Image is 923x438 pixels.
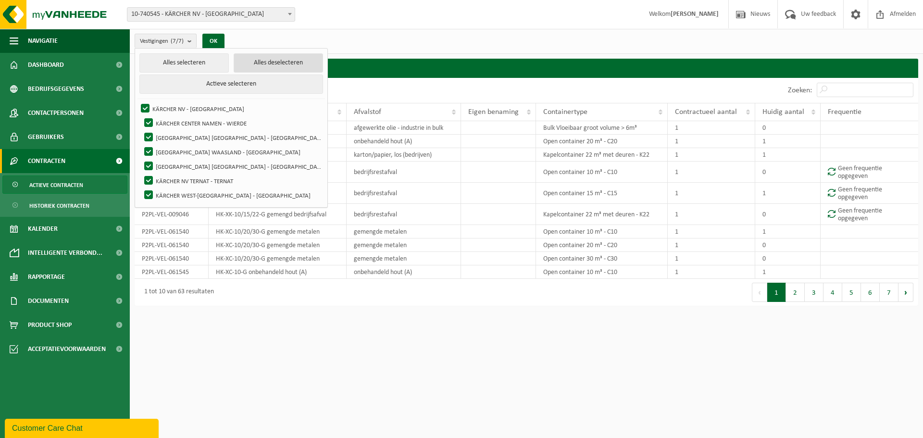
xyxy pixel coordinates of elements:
[536,252,668,265] td: Open container 30 m³ - C30
[354,108,381,116] span: Afvalstof
[755,135,821,148] td: 1
[209,204,347,225] td: HK-XK-10/15/22-G gemengd bedrijfsafval
[668,162,755,183] td: 1
[202,34,225,49] button: OK
[755,183,821,204] td: 1
[668,238,755,252] td: 1
[135,265,209,279] td: P2PL-VEL-061545
[28,77,84,101] span: Bedrijfsgegevens
[668,148,755,162] td: 1
[209,265,347,279] td: HK-XC-10-G onbehandeld hout (A)
[805,283,823,302] button: 3
[28,265,65,289] span: Rapportage
[28,313,72,337] span: Product Shop
[898,283,913,302] button: Next
[671,11,719,18] strong: [PERSON_NAME]
[842,283,861,302] button: 5
[536,204,668,225] td: Kapelcontainer 22 m³ met deuren - K22
[142,188,323,202] label: KÄRCHER WEST-[GEOGRAPHIC_DATA] - [GEOGRAPHIC_DATA]
[668,204,755,225] td: 1
[823,283,842,302] button: 4
[755,148,821,162] td: 1
[142,130,323,145] label: [GEOGRAPHIC_DATA] [GEOGRAPHIC_DATA] - [GEOGRAPHIC_DATA]
[2,175,127,194] a: Actieve contracten
[28,149,65,173] span: Contracten
[861,283,880,302] button: 6
[543,108,587,116] span: Containertype
[139,53,229,73] button: Alles selecteren
[29,176,83,194] span: Actieve contracten
[536,148,668,162] td: Kapelcontainer 22 m³ met deuren - K22
[28,101,84,125] span: Contactpersonen
[142,174,323,188] label: KÄRCHER NV TERNAT - TERNAT
[135,204,209,225] td: P2PL-VEL-009046
[135,252,209,265] td: P2PL-VEL-061540
[536,238,668,252] td: Open container 20 m³ - C20
[28,125,64,149] span: Gebruikers
[675,108,737,116] span: Contractueel aantal
[536,183,668,204] td: Open container 15 m³ - C15
[755,204,821,225] td: 0
[347,225,461,238] td: gemengde metalen
[755,238,821,252] td: 0
[536,225,668,238] td: Open container 10 m³ - C10
[142,116,323,130] label: KÄRCHER CENTER NAMEN - WIERDE
[821,183,918,204] td: Geen frequentie opgegeven
[171,38,184,44] count: (7/7)
[347,204,461,225] td: bedrijfsrestafval
[786,283,805,302] button: 2
[347,162,461,183] td: bedrijfsrestafval
[536,162,668,183] td: Open container 10 m³ - C10
[347,252,461,265] td: gemengde metalen
[668,225,755,238] td: 1
[28,53,64,77] span: Dashboard
[468,108,519,116] span: Eigen benaming
[347,265,461,279] td: onbehandeld hout (A)
[668,121,755,135] td: 1
[668,252,755,265] td: 1
[28,217,58,241] span: Kalender
[139,101,323,116] label: KÄRCHER NV - [GEOGRAPHIC_DATA]
[668,135,755,148] td: 1
[28,289,69,313] span: Documenten
[209,225,347,238] td: HK-XC-10/20/30-G gemengde metalen
[828,108,861,116] span: Frequentie
[28,29,58,53] span: Navigatie
[127,8,295,21] span: 10-740545 - KÄRCHER NV - WILRIJK
[142,145,323,159] label: [GEOGRAPHIC_DATA] WAASLAND - [GEOGRAPHIC_DATA]
[135,238,209,252] td: P2PL-VEL-061540
[135,34,197,48] button: Vestigingen(7/7)
[347,183,461,204] td: bedrijfsrestafval
[29,197,89,215] span: Historiek contracten
[668,183,755,204] td: 1
[28,337,106,361] span: Acceptatievoorwaarden
[536,265,668,279] td: Open container 10 m³ - C10
[139,284,214,301] div: 1 tot 10 van 63 resultaten
[209,252,347,265] td: HK-XC-10/20/30-G gemengde metalen
[755,225,821,238] td: 1
[140,34,184,49] span: Vestigingen
[880,283,898,302] button: 7
[755,162,821,183] td: 0
[234,53,323,73] button: Alles deselecteren
[5,417,161,438] iframe: chat widget
[142,159,323,174] label: [GEOGRAPHIC_DATA] [GEOGRAPHIC_DATA] - [GEOGRAPHIC_DATA]
[28,241,102,265] span: Intelligente verbond...
[755,252,821,265] td: 0
[135,59,918,77] h2: Contracten
[788,87,812,94] label: Zoeken:
[536,121,668,135] td: Bulk Vloeibaar groot volume > 6m³
[127,7,295,22] span: 10-740545 - KÄRCHER NV - WILRIJK
[755,121,821,135] td: 0
[755,265,821,279] td: 1
[347,135,461,148] td: onbehandeld hout (A)
[209,238,347,252] td: HK-XC-10/20/30-G gemengde metalen
[139,75,323,94] button: Actieve selecteren
[762,108,804,116] span: Huidig aantal
[536,135,668,148] td: Open container 20 m³ - C20
[821,204,918,225] td: Geen frequentie opgegeven
[347,148,461,162] td: karton/papier, los (bedrijven)
[767,283,786,302] button: 1
[135,225,209,238] td: P2PL-VEL-061540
